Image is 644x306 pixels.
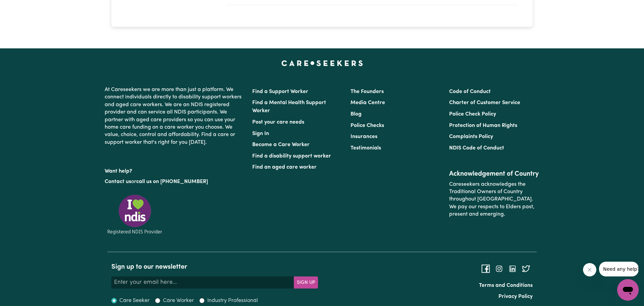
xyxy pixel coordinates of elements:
a: The Founders [351,89,384,94]
a: Careseekers home page [281,60,363,66]
a: Protection of Human Rights [449,123,517,128]
p: Careseekers acknowledges the Traditional Owners of Country throughout [GEOGRAPHIC_DATA]. We pay o... [449,178,539,221]
img: Registered NDIS provider [105,193,165,235]
a: Privacy Policy [498,294,533,299]
a: Contact us [105,179,131,184]
a: Testimonials [351,145,381,151]
iframe: Message from company [599,262,639,276]
a: Police Checks [351,123,384,128]
h2: Sign up to our newsletter [111,263,318,271]
a: Insurances [351,134,377,139]
p: Want help? [105,165,244,175]
a: Follow Careseekers on Facebook [482,266,490,271]
a: Terms and Conditions [479,283,533,288]
p: or [105,175,244,188]
button: Subscribe [294,276,318,289]
span: Need any help? [4,5,41,10]
label: Care Worker [163,297,194,305]
a: Follow Careseekers on Twitter [522,266,530,271]
a: Charter of Customer Service [449,100,520,105]
a: Code of Conduct [449,89,491,94]
a: Blog [351,112,362,117]
iframe: Close message [583,263,596,276]
a: Find a Mental Health Support Worker [252,100,326,114]
a: NDIS Code of Conduct [449,145,504,151]
a: Find an aged care worker [252,165,317,170]
a: Post your care needs [252,120,304,125]
a: call us on [PHONE_NUMBER] [136,179,208,184]
a: Find a disability support worker [252,154,331,159]
h2: Acknowledgement of Country [449,170,539,178]
a: Find a Support Worker [252,89,308,94]
a: Follow Careseekers on LinkedIn [508,266,517,271]
input: Enter your email here... [111,276,294,289]
a: Media Centre [351,100,385,105]
a: Sign In [252,131,269,136]
label: Care Seeker [119,297,150,305]
a: Police Check Policy [449,112,496,117]
a: Complaints Policy [449,134,493,139]
p: At Careseekers we are more than just a platform. We connect individuals directly to disability su... [105,83,244,149]
a: Follow Careseekers on Instagram [495,266,503,271]
label: Industry Professional [207,297,258,305]
iframe: Button to launch messaging window [617,279,639,301]
a: Become a Care Worker [252,142,310,147]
